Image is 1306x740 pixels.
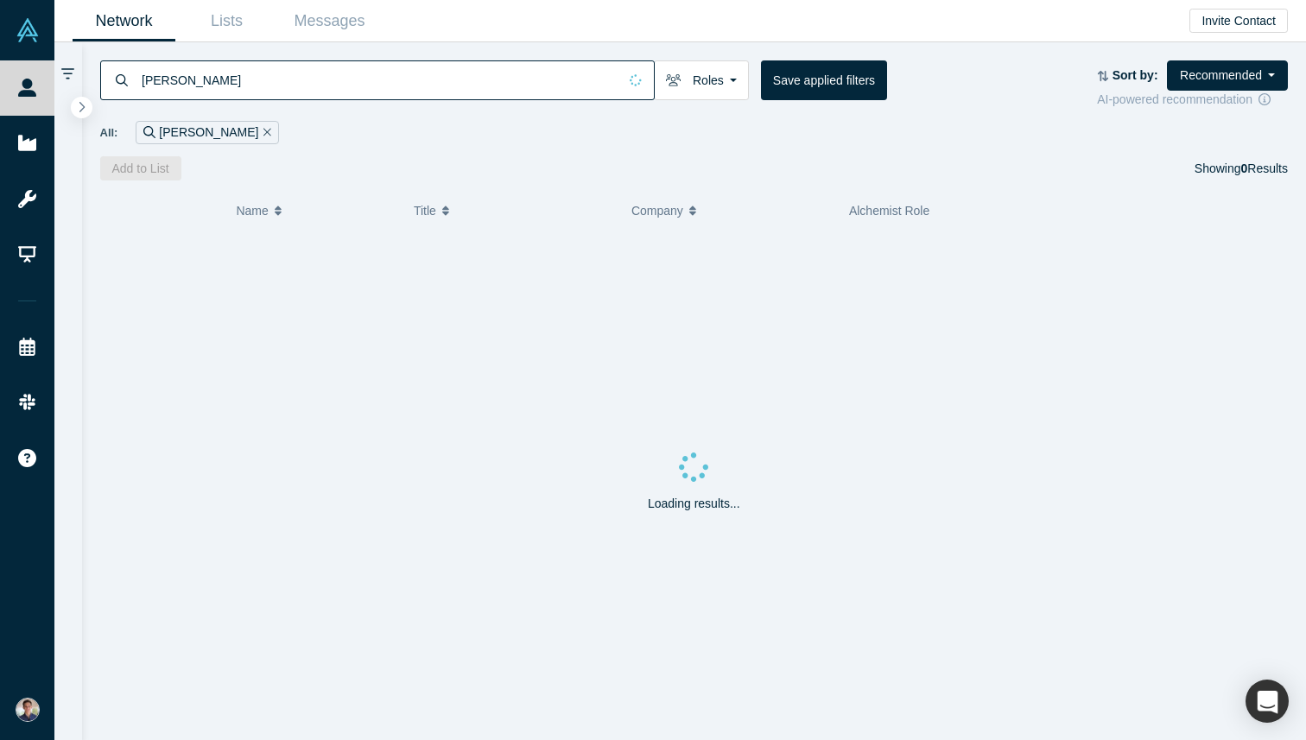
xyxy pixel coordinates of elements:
span: Results [1241,161,1288,175]
button: Recommended [1167,60,1288,91]
input: Search by name, title, company, summary, expertise, investment criteria or topics of focus [140,60,618,100]
a: Messages [278,1,381,41]
div: [PERSON_NAME] [136,121,279,144]
div: Showing [1195,156,1288,180]
strong: 0 [1241,161,1248,175]
span: Company [631,193,683,229]
button: Invite Contact [1189,9,1288,33]
img: Alchemist Vault Logo [16,18,40,42]
button: Add to List [100,156,181,180]
button: Remove Filter [258,123,271,142]
img: Andres Meiners's Account [16,698,40,722]
a: Lists [175,1,278,41]
span: All: [100,124,118,142]
a: Network [73,1,175,41]
strong: Sort by: [1113,68,1158,82]
button: Roles [654,60,749,100]
span: Name [236,193,268,229]
button: Company [631,193,831,229]
button: Name [236,193,396,229]
span: Title [414,193,436,229]
span: Alchemist Role [849,204,929,218]
button: Title [414,193,613,229]
button: Save applied filters [761,60,887,100]
p: Loading results... [648,495,740,513]
div: AI-powered recommendation [1097,91,1288,109]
